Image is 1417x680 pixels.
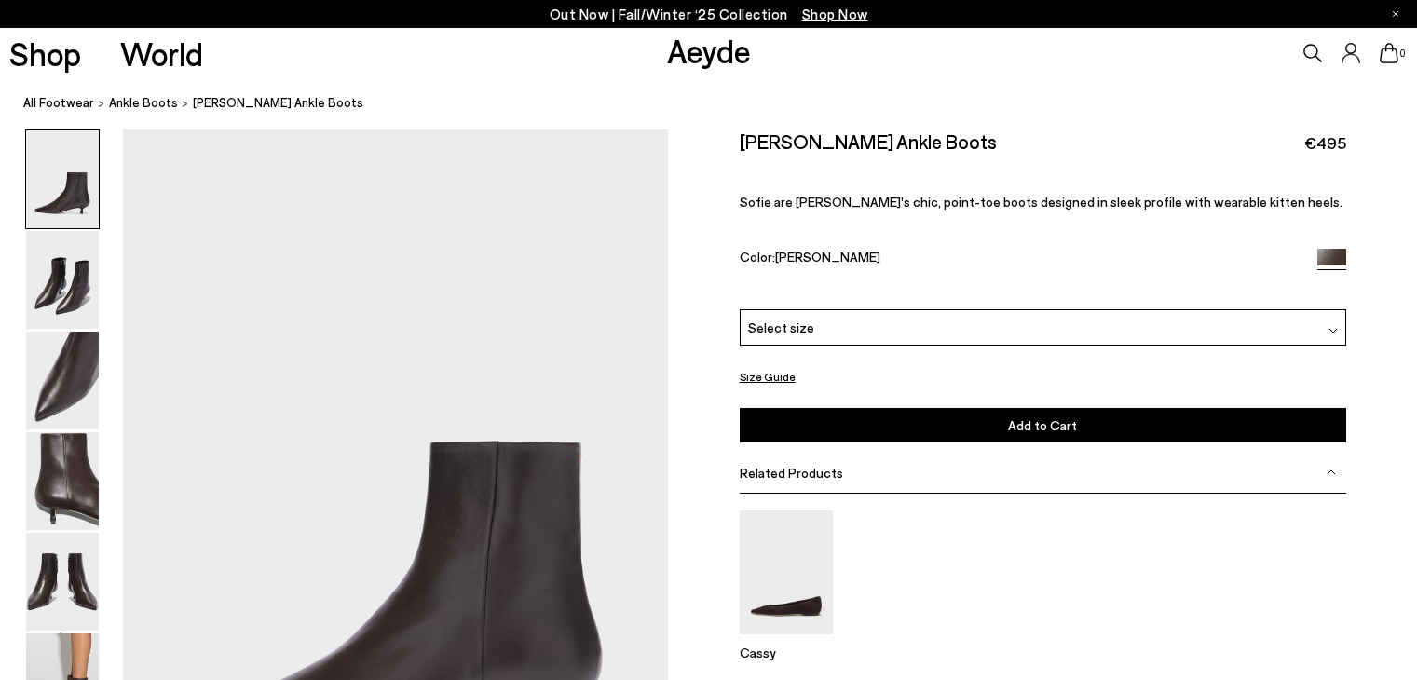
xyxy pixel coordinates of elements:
div: Color: [740,249,1298,270]
span: ankle boots [109,95,178,110]
p: Sofie are [PERSON_NAME]'s chic, point-toe boots designed in sleek profile with wearable kitten he... [740,194,1346,210]
span: Select size [748,318,814,337]
span: Related Products [740,465,843,481]
img: svg%3E [1327,468,1336,477]
a: ankle boots [109,93,178,113]
button: Size Guide [740,365,796,388]
a: All Footwear [23,93,94,113]
span: [PERSON_NAME] [775,249,880,265]
img: svg%3E [1328,326,1338,335]
p: Out Now | Fall/Winter ‘25 Collection [550,3,868,26]
img: Cassy Pointed-Toe Suede Flats [740,510,833,634]
img: Sofie Leather Ankle Boots - Image 5 [26,533,99,631]
span: Navigate to /collections/new-in [802,6,868,22]
img: Sofie Leather Ankle Boots - Image 2 [26,231,99,329]
a: World [120,37,203,70]
img: Sofie Leather Ankle Boots - Image 1 [26,130,99,228]
a: Aeyde [667,31,751,70]
a: Shop [9,37,81,70]
button: Add to Cart [740,408,1346,442]
span: 0 [1398,48,1408,59]
p: Cassy [740,645,833,660]
h2: [PERSON_NAME] Ankle Boots [740,129,997,153]
nav: breadcrumb [23,78,1417,129]
span: Add to Cart [1008,417,1077,433]
a: Cassy Pointed-Toe Suede Flats Cassy [740,621,833,660]
span: [PERSON_NAME] Ankle Boots [193,93,363,113]
a: 0 [1380,43,1398,63]
img: Sofie Leather Ankle Boots - Image 3 [26,332,99,429]
img: Sofie Leather Ankle Boots - Image 4 [26,432,99,530]
span: €495 [1304,131,1346,155]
